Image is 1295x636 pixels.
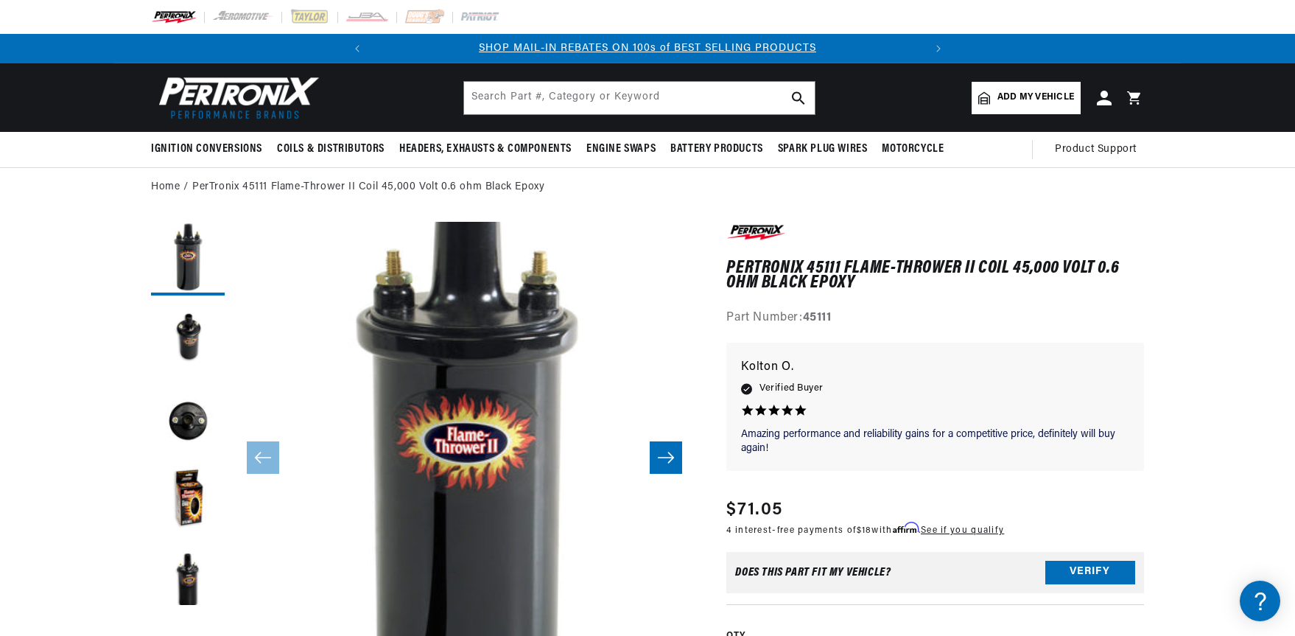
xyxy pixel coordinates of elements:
[151,72,320,123] img: Pertronix
[151,179,180,195] a: Home
[726,261,1144,291] h1: PerTronix 45111 Flame-Thrower II Coil 45,000 Volt 0.6 ohm Black Epoxy
[663,132,771,167] summary: Battery Products
[857,526,872,535] span: $18
[972,82,1081,114] a: Add my vehicle
[782,82,815,114] button: search button
[151,465,225,539] button: Load image 4 in gallery view
[1055,132,1144,167] summary: Product Support
[392,132,579,167] summary: Headers, Exhausts & Components
[778,141,868,157] span: Spark Plug Wires
[997,91,1074,105] span: Add my vehicle
[151,132,270,167] summary: Ignition Conversions
[735,567,891,579] div: Does This part fit My vehicle?
[726,497,782,523] span: $71.05
[771,132,875,167] summary: Spark Plug Wires
[759,380,823,396] span: Verified Buyer
[741,357,1129,378] p: Kolton O.
[1055,141,1137,158] span: Product Support
[882,141,944,157] span: Motorcycle
[151,141,262,157] span: Ignition Conversions
[874,132,951,167] summary: Motorcycle
[650,441,682,474] button: Slide right
[924,34,953,63] button: Translation missing: en.sections.announcements.next_announcement
[277,141,385,157] span: Coils & Distributors
[741,427,1129,456] p: Amazing performance and reliability gains for a competitive price, definitely will buy again!
[151,303,225,377] button: Load image 2 in gallery view
[151,179,1144,195] nav: breadcrumbs
[479,43,816,54] a: SHOP MAIL-IN REBATES ON 100s of BEST SELLING PRODUCTS
[586,141,656,157] span: Engine Swaps
[893,523,919,534] span: Affirm
[372,41,924,57] div: 1 of 2
[270,132,392,167] summary: Coils & Distributors
[372,41,924,57] div: Announcement
[464,82,815,114] input: Search Part #, Category or Keyword
[114,34,1181,63] slideshow-component: Translation missing: en.sections.announcements.announcement_bar
[151,222,225,296] button: Load image 1 in gallery view
[803,312,832,324] strong: 45111
[151,546,225,620] button: Load image 5 in gallery view
[343,34,372,63] button: Translation missing: en.sections.announcements.previous_announcement
[399,141,572,157] span: Headers, Exhausts & Components
[192,179,544,195] a: PerTronix 45111 Flame-Thrower II Coil 45,000 Volt 0.6 ohm Black Epoxy
[151,384,225,458] button: Load image 3 in gallery view
[247,441,279,474] button: Slide left
[921,526,1004,535] a: See if you qualify - Learn more about Affirm Financing (opens in modal)
[726,523,1004,537] p: 4 interest-free payments of with .
[1045,561,1135,584] button: Verify
[726,309,1144,328] div: Part Number:
[579,132,663,167] summary: Engine Swaps
[670,141,763,157] span: Battery Products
